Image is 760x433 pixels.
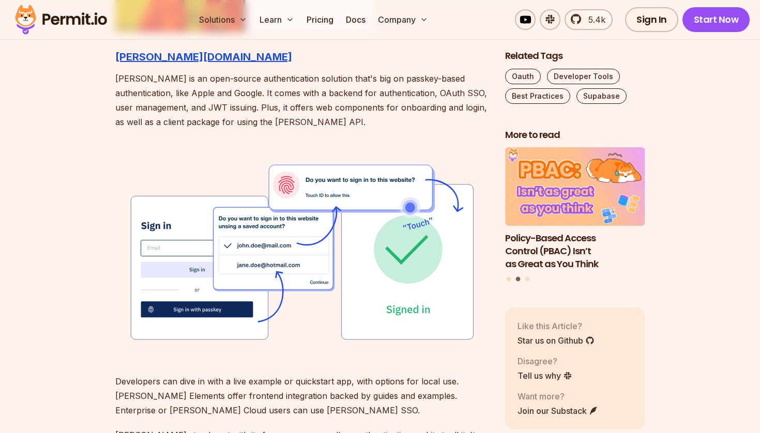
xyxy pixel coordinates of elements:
[507,277,511,281] button: Go to slide 1
[565,9,613,30] a: 5.4k
[582,13,605,26] span: 5.4k
[518,355,572,367] p: Disagree?
[518,405,598,417] a: Join our Substack
[518,369,572,382] a: Tell us why
[547,69,620,84] a: Developer Tools
[518,320,595,332] p: Like this Article?
[195,9,251,30] button: Solutions
[516,277,521,282] button: Go to slide 2
[374,9,432,30] button: Company
[505,88,570,104] a: Best Practices
[505,148,645,226] img: Policy-Based Access Control (PBAC) Isn’t as Great as You Think
[302,9,338,30] a: Pricing
[505,232,645,270] h3: Policy-Based Access Control (PBAC) Isn’t as Great as You Think
[505,129,645,142] h2: More to read
[525,277,529,281] button: Go to slide 3
[505,69,541,84] a: Oauth
[682,7,750,32] a: Start Now
[115,51,292,63] a: [PERSON_NAME][DOMAIN_NAME]
[625,7,678,32] a: Sign In
[115,71,489,129] p: [PERSON_NAME] is an open-source authentication solution that's big on passkey-based authenticatio...
[518,334,595,347] a: Star us on Github
[115,146,489,358] img: 62347acc8e591551673c32f0_Passkeys%202.svg
[505,148,645,271] li: 2 of 3
[255,9,298,30] button: Learn
[505,148,645,283] div: Posts
[115,374,489,417] p: Developers can dive in with a live example or quickstart app, with options for local use. [PERSON...
[505,148,645,271] a: Policy-Based Access Control (PBAC) Isn’t as Great as You ThinkPolicy-Based Access Control (PBAC) ...
[342,9,370,30] a: Docs
[10,2,112,37] img: Permit logo
[518,390,598,403] p: Want more?
[505,50,645,63] h2: Related Tags
[576,88,627,104] a: Supabase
